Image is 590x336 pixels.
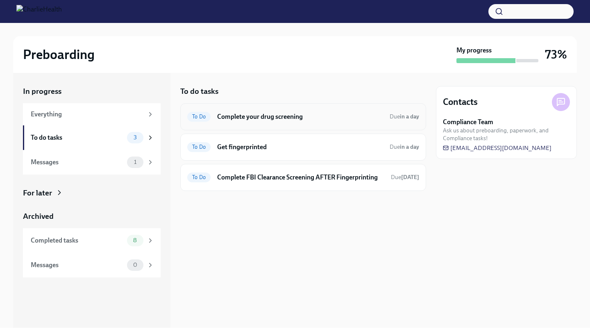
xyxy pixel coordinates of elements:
span: 1 [129,159,141,165]
a: Everything [23,103,161,125]
h2: Preboarding [23,46,95,63]
a: To DoComplete FBI Clearance Screening AFTER FingerprintingDue[DATE] [187,171,419,184]
span: To Do [187,174,211,180]
a: To do tasks3 [23,125,161,150]
div: Messages [31,261,124,270]
strong: [DATE] [401,174,419,181]
span: Due [390,113,419,120]
div: Messages [31,158,124,167]
span: To Do [187,144,211,150]
div: Completed tasks [31,236,124,245]
span: 8 [128,237,142,243]
h6: Complete your drug screening [217,112,383,121]
span: 3 [129,134,142,141]
strong: in a day [400,143,419,150]
a: Completed tasks8 [23,228,161,253]
span: Due [391,174,419,181]
a: Messages0 [23,253,161,277]
span: To Do [187,114,211,120]
div: For later [23,188,52,198]
span: August 13th, 2025 09:00 [390,113,419,120]
a: To DoComplete your drug screeningDuein a day [187,110,419,123]
a: For later [23,188,161,198]
a: Archived [23,211,161,222]
img: CharlieHealth [16,5,62,18]
a: In progress [23,86,161,97]
a: To DoGet fingerprintedDuein a day [187,141,419,154]
div: Everything [31,110,143,119]
h6: Get fingerprinted [217,143,383,152]
strong: in a day [400,113,419,120]
span: August 16th, 2025 09:00 [391,173,419,181]
h6: Complete FBI Clearance Screening AFTER Fingerprinting [217,173,384,182]
strong: My progress [456,46,492,55]
span: Ask us about preboarding, paperwork, and Compliance tasks! [443,127,570,142]
span: August 13th, 2025 09:00 [390,143,419,151]
strong: Compliance Team [443,118,493,127]
div: To do tasks [31,133,124,142]
h3: 73% [545,47,567,62]
span: 0 [128,262,142,268]
span: Due [390,143,419,150]
h5: To do tasks [180,86,218,97]
a: [EMAIL_ADDRESS][DOMAIN_NAME] [443,144,551,152]
h4: Contacts [443,96,478,108]
a: Messages1 [23,150,161,175]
